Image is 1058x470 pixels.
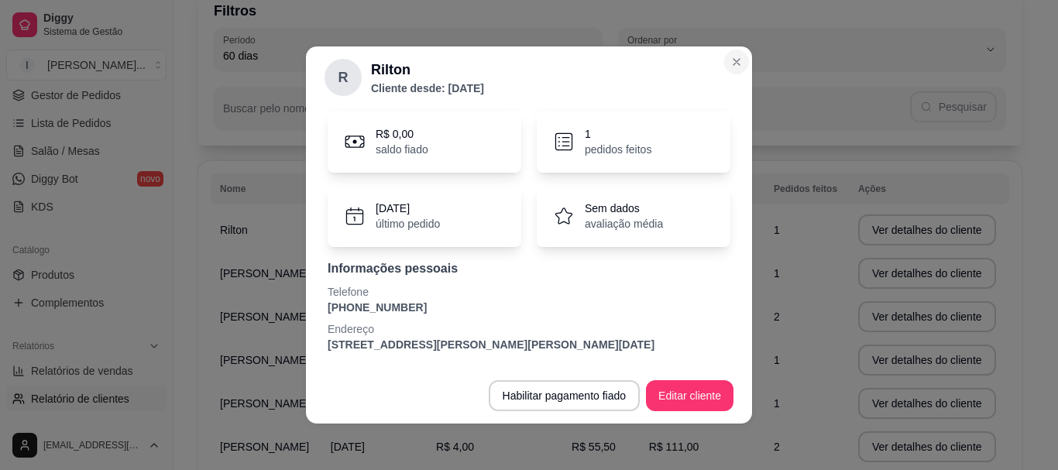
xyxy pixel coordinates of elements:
[328,321,730,337] p: Endereço
[376,126,428,142] p: R$ 0,00
[376,201,440,216] p: [DATE]
[585,126,651,142] p: 1
[325,59,362,96] div: R
[724,50,749,74] button: Close
[646,380,733,411] button: Editar cliente
[376,142,428,157] p: saldo fiado
[376,216,440,232] p: último pedido
[371,81,484,96] p: Cliente desde: [DATE]
[489,380,641,411] button: Habilitar pagamento fiado
[328,300,730,315] p: [PHONE_NUMBER]
[585,201,663,216] p: Sem dados
[585,216,663,232] p: avaliação média
[328,259,730,278] p: Informações pessoais
[371,59,484,81] h2: Rilton
[328,337,730,352] p: [STREET_ADDRESS][PERSON_NAME][PERSON_NAME][DATE]
[585,142,651,157] p: pedidos feitos
[328,284,730,300] p: Telefone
